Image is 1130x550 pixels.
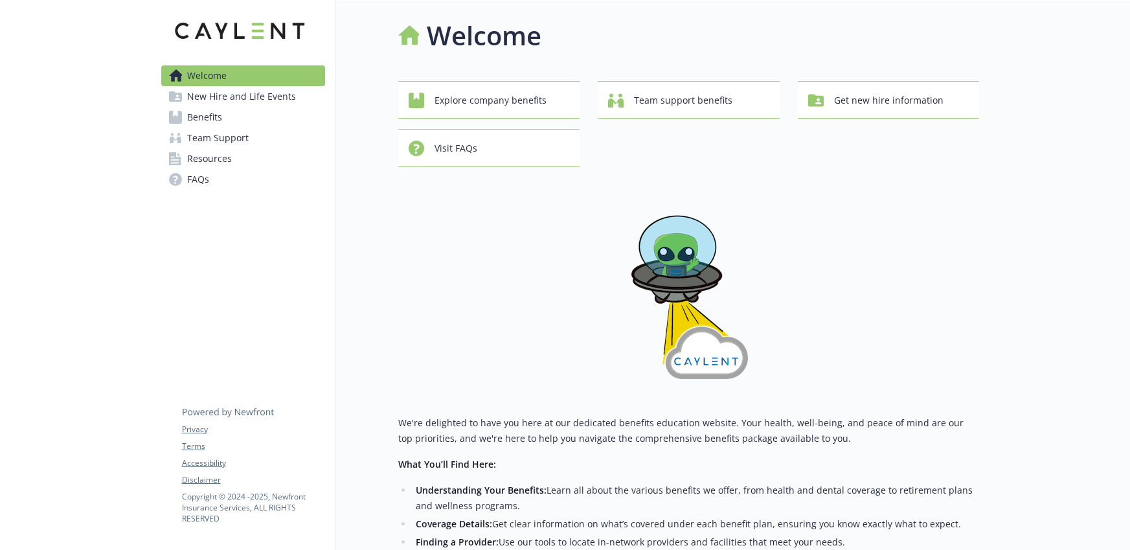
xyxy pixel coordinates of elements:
[435,136,477,161] span: Visit FAQs
[187,107,222,128] span: Benefits
[182,474,324,486] a: Disclaimer
[798,81,980,119] button: Get new hire information
[187,169,209,190] span: FAQs
[416,536,499,548] strong: Finding a Provider:
[161,128,325,148] a: Team Support
[416,518,492,530] strong: Coverage Details:
[161,107,325,128] a: Benefits
[398,415,980,446] p: We're delighted to have you here at our dedicated benefits education website. Your health, well-b...
[598,81,780,119] button: Team support benefits
[182,457,324,469] a: Accessibility
[416,484,547,496] strong: Understanding Your Benefits:
[161,86,325,107] a: New Hire and Life Events
[182,491,324,524] p: Copyright © 2024 - 2025 , Newfront Insurance Services, ALL RIGHTS RESERVED
[161,148,325,169] a: Resources
[187,148,232,169] span: Resources
[634,88,732,113] span: Team support benefits
[187,65,227,86] span: Welcome
[398,458,496,470] strong: What You’ll Find Here:
[182,441,324,452] a: Terms
[187,128,249,148] span: Team Support
[398,129,580,166] button: Visit FAQs
[161,169,325,190] a: FAQs
[412,516,980,532] li: Get clear information on what’s covered under each benefit plan, ensuring you know exactly what t...
[161,65,325,86] a: Welcome
[435,88,547,113] span: Explore company benefits
[398,81,580,119] button: Explore company benefits
[834,88,944,113] span: Get new hire information
[412,534,980,550] li: Use our tools to locate in-network providers and facilities that meet your needs.
[412,483,980,514] li: Learn all about the various benefits we offer, from health and dental coverage to retirement plan...
[187,86,296,107] span: New Hire and Life Events
[182,424,324,435] a: Privacy
[427,16,541,55] h1: Welcome
[611,187,767,395] img: overview page banner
